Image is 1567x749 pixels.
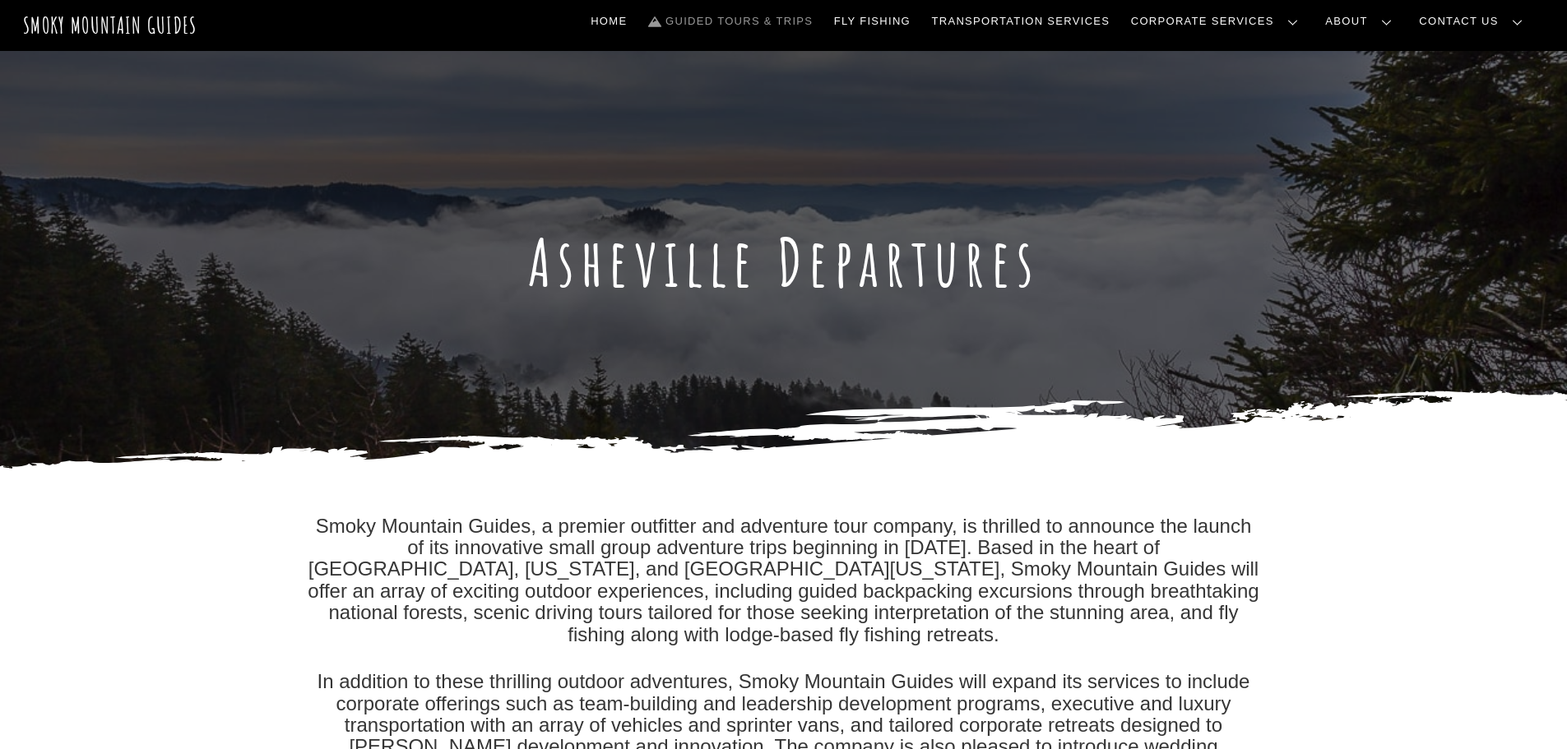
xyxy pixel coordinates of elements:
a: Fly Fishing [828,4,917,39]
a: Smoky Mountain Guides [23,12,197,39]
a: Contact Us [1413,4,1536,39]
p: Smoky Mountain Guides, a premier outfitter and adventure tour company, is thrilled to announce th... [307,516,1261,645]
a: Guided Tours & Trips [642,4,819,39]
a: Corporate Services [1124,4,1311,39]
a: Home [584,4,633,39]
a: About [1319,4,1405,39]
a: Transportation Services [925,4,1116,39]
